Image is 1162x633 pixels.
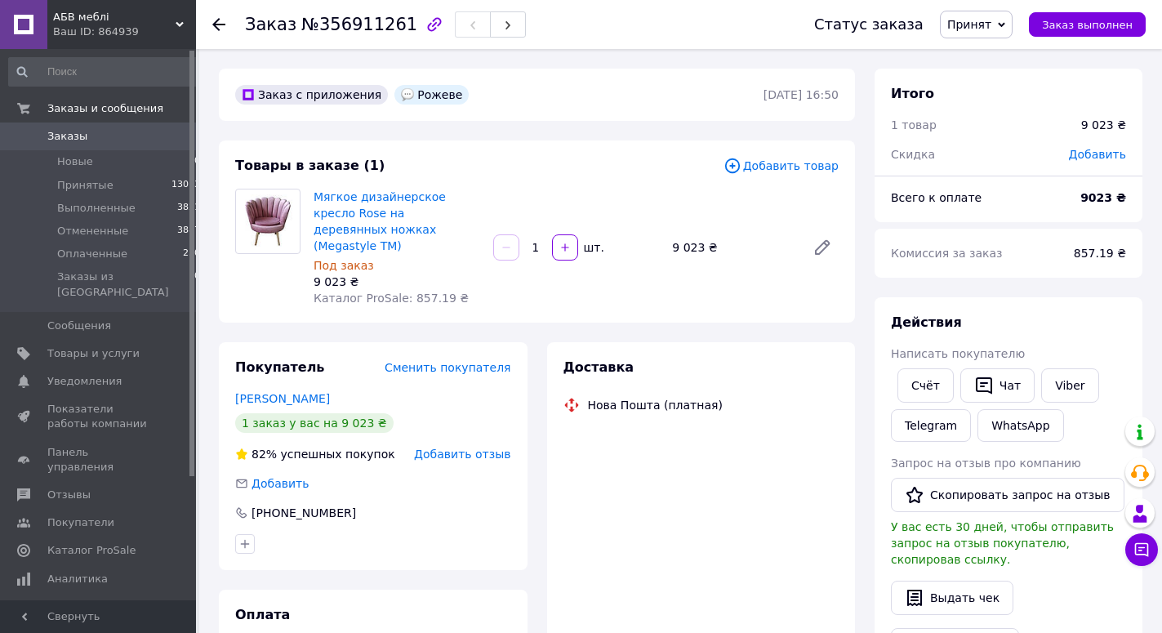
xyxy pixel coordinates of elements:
span: Принятые [57,178,114,193]
button: Чат с покупателем [1125,533,1158,566]
span: Сменить покупателя [385,361,510,374]
span: Аналитика [47,572,108,586]
div: Ваш ID: 864939 [53,25,196,39]
span: Добавить [252,477,309,490]
span: Действия [891,314,962,330]
div: Нова Пошта (платная) [584,397,727,413]
button: Чат [960,368,1035,403]
span: Оплата [235,607,290,622]
span: Доставка [563,359,634,375]
time: [DATE] 16:50 [764,88,839,101]
div: Заказ с приложения [235,85,388,105]
div: Статус заказа [814,16,924,33]
span: Заказ [245,15,296,34]
button: Cчёт [897,368,954,403]
span: 0 [194,270,200,299]
span: Добавить [1069,148,1126,161]
span: У вас есть 30 дней, чтобы отправить запрос на отзыв покупателю, скопировав ссылку. [891,520,1114,566]
span: 1 товар [891,118,937,132]
span: Товары в заказе (1) [235,158,385,173]
a: [PERSON_NAME] [235,392,330,405]
a: WhatsApp [977,409,1063,442]
div: 9 023 ₴ [1081,117,1126,133]
span: 3887 [177,224,200,238]
span: 3821 [177,201,200,216]
span: Добавить товар [723,157,839,175]
span: Отмененные [57,224,128,238]
span: Каталог ProSale: 857.19 ₴ [314,292,469,305]
span: 230 [183,247,200,261]
div: шт. [580,239,606,256]
span: Оплаченные [57,247,127,261]
span: Заказы и сообщения [47,101,163,116]
span: Панель управления [47,445,151,475]
span: 82% [252,448,277,461]
a: Мягкое дизайнерское кресло Rose на деревянных ножках (Megastyle ТМ) [314,190,446,252]
div: 9 023 ₴ [314,274,480,290]
span: Всего к оплате [891,191,982,204]
div: 9 023 ₴ [666,236,799,259]
input: Поиск [8,57,202,87]
span: 13013 [171,178,200,193]
a: Viber [1041,368,1098,403]
span: Под заказ [314,259,374,272]
span: Покупатели [47,515,114,530]
span: Показатели работы компании [47,402,151,431]
span: Заказы из [GEOGRAPHIC_DATA] [57,270,194,299]
span: Заказы [47,129,87,144]
span: №356911261 [301,15,417,34]
span: Выполненные [57,201,136,216]
div: успешных покупок [235,446,395,462]
span: Инструменты вебмастера и SEO [47,600,151,629]
span: Отзывы [47,488,91,502]
div: 1 заказ у вас на 9 023 ₴ [235,413,394,433]
img: :speech_balloon: [401,88,414,101]
span: Уведомления [47,374,122,389]
span: Сообщения [47,319,111,333]
div: [PHONE_NUMBER] [250,505,358,521]
span: Каталог ProSale [47,543,136,558]
span: Товары и услуги [47,346,140,361]
span: Новые [57,154,93,169]
span: Запрос на отзыв про компанию [891,457,1081,470]
span: Итого [891,86,934,101]
span: 857.19 ₴ [1074,247,1126,260]
div: Вернуться назад [212,16,225,33]
a: Telegram [891,409,971,442]
div: Рожеве [394,85,469,105]
span: Написать покупателю [891,347,1025,360]
span: Добавить отзыв [414,448,510,461]
b: 9023 ₴ [1080,191,1126,204]
span: Покупатель [235,359,324,375]
span: Заказ выполнен [1042,19,1133,31]
span: 0 [194,154,200,169]
img: Мягкое дизайнерское кресло Rose на деревянных ножках (Megastyle ТМ) [240,189,296,253]
button: Скопировать запрос на отзыв [891,478,1124,512]
span: Комиссия за заказ [891,247,1003,260]
span: АБВ меблі [53,10,176,25]
span: Скидка [891,148,935,161]
span: Принят [947,18,991,31]
a: Редактировать [806,231,839,264]
button: Заказ выполнен [1029,12,1146,37]
button: Выдать чек [891,581,1013,615]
